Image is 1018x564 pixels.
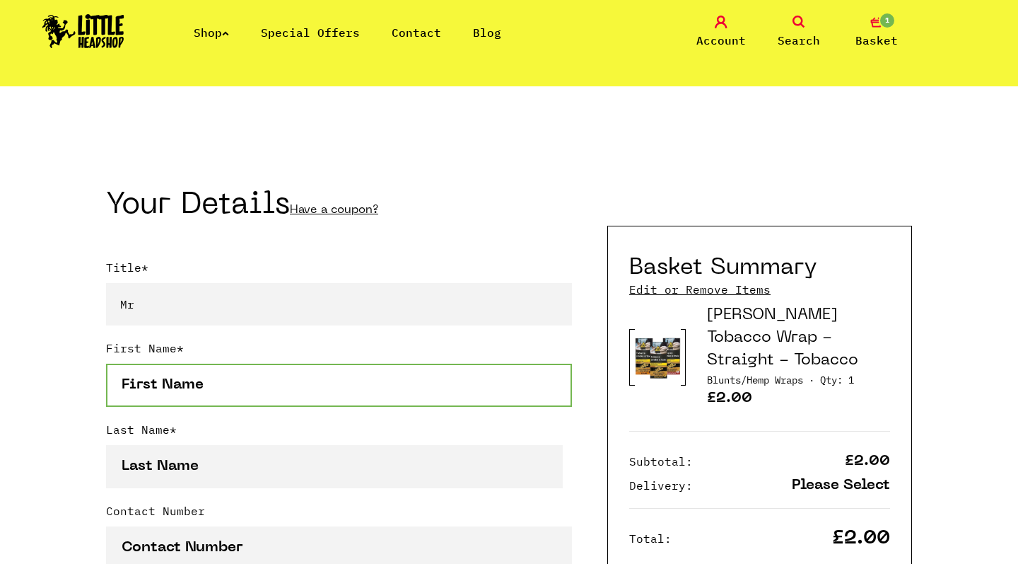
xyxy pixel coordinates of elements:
p: £2.00 [845,454,890,469]
label: Title [106,259,572,283]
span: Quantity [820,374,854,386]
a: Contact [392,25,441,40]
h2: Your Details [106,192,572,224]
a: Special Offers [261,25,360,40]
a: [PERSON_NAME] Tobacco Wrap - Straight - Tobacco [707,308,858,368]
p: Total: [629,530,672,547]
p: £2.00 [832,531,890,546]
p: Subtotal: [629,453,693,470]
h2: Basket Summary [629,255,817,282]
p: Delivery: [629,477,693,494]
label: First Name [106,340,572,364]
span: Search [778,32,820,49]
label: Contact Number [106,502,572,526]
a: Edit or Remove Items [629,282,771,297]
img: Little Head Shop Logo [42,14,124,48]
span: Account [696,32,746,49]
span: Basket [855,32,898,49]
p: £2.00 [707,391,890,410]
p: Please Select [792,478,890,493]
a: Shop [194,25,229,40]
a: Have a coupon? [290,205,378,216]
img: Product [635,328,681,386]
input: First Name [106,364,572,407]
label: Last Name [106,421,572,445]
span: Category [707,374,814,386]
input: Last Name [106,445,563,488]
a: Search [763,16,834,49]
a: 1 Basket [841,16,912,49]
span: 1 [879,12,896,29]
a: Blog [473,25,501,40]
